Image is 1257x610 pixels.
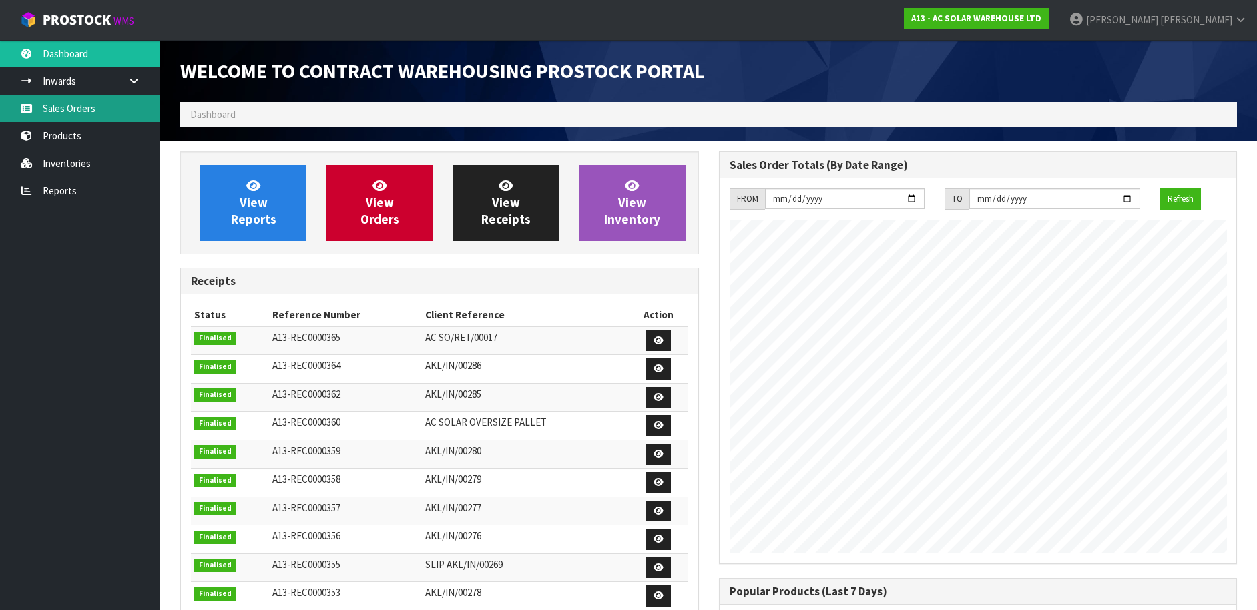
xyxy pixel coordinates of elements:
span: A13-REC0000362 [272,388,340,400]
span: [PERSON_NAME] [1086,13,1158,26]
span: AKL/IN/00277 [425,501,481,514]
span: Finalised [194,445,236,459]
span: A13-REC0000357 [272,501,340,514]
span: AKL/IN/00280 [425,444,481,457]
h3: Popular Products (Last 7 Days) [730,585,1227,598]
th: Action [629,304,688,326]
img: cube-alt.png [20,11,37,28]
span: A13-REC0000353 [272,586,340,599]
span: Welcome to Contract Warehousing ProStock Portal [180,58,704,83]
th: Client Reference [422,304,629,326]
span: AKL/IN/00278 [425,586,481,599]
h3: Sales Order Totals (By Date Range) [730,159,1227,172]
th: Status [191,304,269,326]
span: View Reports [231,178,276,228]
a: ViewInventory [579,165,685,241]
span: AKL/IN/00276 [425,529,481,542]
span: Finalised [194,332,236,345]
span: A13-REC0000359 [272,444,340,457]
strong: A13 - AC SOLAR WAREHOUSE LTD [911,13,1041,24]
span: Dashboard [190,108,236,121]
span: A13-REC0000364 [272,359,340,372]
span: View Receipts [481,178,531,228]
span: AC SOLAR OVERSIZE PALLET [425,416,547,428]
div: TO [945,188,969,210]
span: Finalised [194,502,236,515]
h3: Receipts [191,275,688,288]
span: AKL/IN/00286 [425,359,481,372]
span: A13-REC0000360 [272,416,340,428]
div: FROM [730,188,765,210]
span: A13-REC0000365 [272,331,340,344]
a: ViewReports [200,165,306,241]
span: A13-REC0000355 [272,558,340,571]
span: Finalised [194,587,236,601]
button: Refresh [1160,188,1201,210]
span: [PERSON_NAME] [1160,13,1232,26]
span: SLIP AKL/IN/00269 [425,558,503,571]
span: ProStock [43,11,111,29]
span: A13-REC0000358 [272,473,340,485]
span: Finalised [194,531,236,544]
span: Finalised [194,417,236,430]
th: Reference Number [269,304,422,326]
small: WMS [113,15,134,27]
a: ViewReceipts [453,165,559,241]
span: Finalised [194,388,236,402]
span: Finalised [194,474,236,487]
span: Finalised [194,559,236,572]
span: AC SO/RET/00017 [425,331,497,344]
span: A13-REC0000356 [272,529,340,542]
a: ViewOrders [326,165,433,241]
span: AKL/IN/00279 [425,473,481,485]
span: AKL/IN/00285 [425,388,481,400]
span: View Inventory [604,178,660,228]
span: Finalised [194,360,236,374]
span: View Orders [360,178,399,228]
